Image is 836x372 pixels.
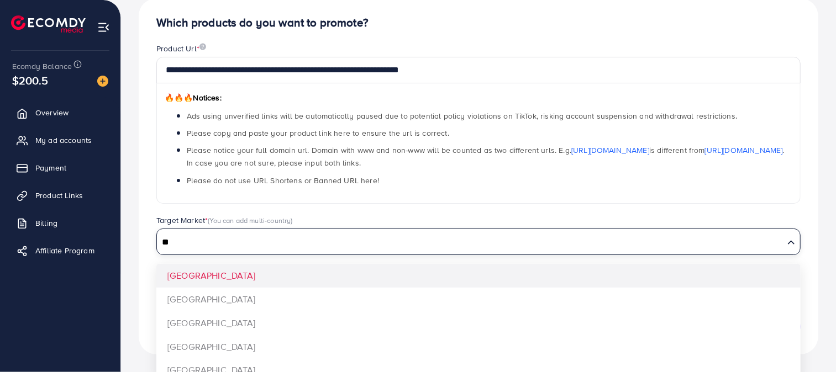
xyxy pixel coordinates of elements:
div: Search for option [156,228,801,255]
label: Product Url [156,43,206,54]
li: [GEOGRAPHIC_DATA] [156,264,801,288]
a: Billing [8,212,112,234]
span: 🔥🔥🔥 [165,92,193,103]
a: My ad accounts [8,129,112,151]
span: (You can add multi-country) [208,215,292,225]
span: Affiliate Program [35,245,94,256]
span: Please do not use URL Shortens or Banned URL here! [187,175,379,186]
label: Target Market [156,215,293,226]
iframe: Chat [789,322,828,364]
a: [URL][DOMAIN_NAME] [705,145,783,156]
a: Overview [8,102,112,124]
li: [GEOGRAPHIC_DATA] [156,335,801,359]
img: image [199,43,206,50]
span: Notices: [165,92,222,103]
a: [URL][DOMAIN_NAME] [571,145,649,156]
span: My ad accounts [35,135,92,146]
span: Ecomdy Balance [12,61,72,72]
img: logo [11,15,86,33]
a: Affiliate Program [8,240,112,262]
input: Search for option [158,234,783,251]
span: Overview [35,107,69,118]
img: image [97,76,108,87]
span: Product Links [35,190,83,201]
a: Product Links [8,184,112,206]
span: Billing [35,217,57,228]
h4: Which products do you want to promote? [156,16,801,30]
span: Payment [35,162,66,173]
li: [GEOGRAPHIC_DATA] [156,311,801,335]
span: Ads using unverified links will be automatically paused due to potential policy violations on Tik... [187,110,737,121]
span: Please copy and paste your product link here to ensure the url is correct. [187,127,449,139]
li: [GEOGRAPHIC_DATA] [156,288,801,311]
a: Payment [8,157,112,179]
img: menu [97,21,110,34]
span: Please notice your full domain url. Domain with www and non-www will be counted as two different ... [187,145,785,168]
span: $200.5 [12,72,48,88]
